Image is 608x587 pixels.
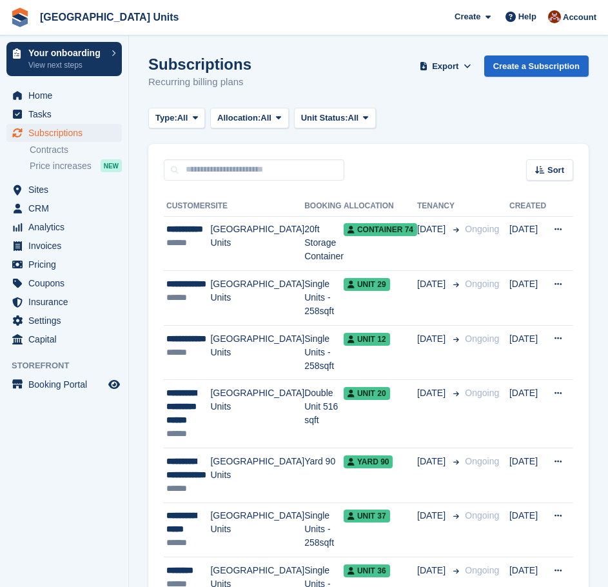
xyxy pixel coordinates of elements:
td: Single Units - 258sqft [304,271,344,326]
td: [DATE] [509,271,546,326]
span: [DATE] [417,564,448,577]
span: Ongoing [465,224,499,234]
td: [DATE] [509,380,546,448]
button: Allocation: All [210,108,289,129]
a: menu [6,105,122,123]
td: Double Unit 516 sqft [304,380,344,448]
td: 20ft Storage Container [304,216,344,271]
span: Booking Portal [28,375,106,393]
span: Ongoing [465,510,499,521]
h1: Subscriptions [148,55,251,73]
span: Create [455,10,480,23]
td: [GEOGRAPHIC_DATA] Units [210,271,304,326]
span: Container 74 [344,223,417,236]
a: menu [6,293,122,311]
span: Export [432,60,458,73]
span: Unit 36 [344,564,390,577]
a: menu [6,237,122,255]
span: Type: [155,112,177,124]
a: menu [6,124,122,142]
th: Customer [164,196,210,217]
td: [DATE] [509,502,546,557]
img: Laura Clinnick [548,10,561,23]
span: Subscriptions [28,124,106,142]
span: Ongoing [465,279,499,289]
span: Capital [28,330,106,348]
td: [GEOGRAPHIC_DATA] Units [210,216,304,271]
span: Home [28,86,106,104]
span: Yard 90 [344,455,393,468]
a: menu [6,218,122,236]
a: menu [6,181,122,199]
td: [DATE] [509,448,546,503]
span: [DATE] [417,509,448,522]
span: [DATE] [417,223,448,236]
a: Preview store [106,377,122,392]
span: [DATE] [417,277,448,291]
td: [GEOGRAPHIC_DATA] Units [210,325,304,380]
span: Sort [547,164,564,177]
a: menu [6,86,122,104]
span: CRM [28,199,106,217]
button: Type: All [148,108,205,129]
span: [DATE] [417,332,448,346]
span: Ongoing [465,565,499,575]
span: Analytics [28,218,106,236]
p: Recurring billing plans [148,75,251,90]
span: All [177,112,188,124]
span: Sites [28,181,106,199]
div: NEW [101,159,122,172]
a: Create a Subscription [484,55,589,77]
th: Site [210,196,304,217]
td: Single Units - 258sqft [304,325,344,380]
th: Tenancy [417,196,460,217]
th: Allocation [344,196,417,217]
span: [DATE] [417,455,448,468]
span: [DATE] [417,386,448,400]
button: Unit Status: All [294,108,376,129]
span: Unit Status: [301,112,348,124]
span: Coupons [28,274,106,292]
span: Tasks [28,105,106,123]
td: [DATE] [509,216,546,271]
span: Unit 20 [344,387,390,400]
button: Export [417,55,474,77]
span: Invoices [28,237,106,255]
a: menu [6,330,122,348]
span: Settings [28,312,106,330]
span: Storefront [12,359,128,372]
span: Unit 37 [344,510,390,522]
span: All [348,112,359,124]
span: Ongoing [465,456,499,466]
span: Insurance [28,293,106,311]
span: Unit 29 [344,278,390,291]
img: stora-icon-8386f47178a22dfd0bd8f6a31ec36ba5ce8667c1dd55bd0f319d3a0aa187defe.svg [10,8,30,27]
a: Your onboarding View next steps [6,42,122,76]
a: Contracts [30,144,122,156]
span: Help [518,10,536,23]
td: Yard 90 [304,448,344,503]
td: Single Units - 258sqft [304,502,344,557]
a: menu [6,375,122,393]
span: Price increases [30,160,92,172]
a: menu [6,255,122,274]
td: [GEOGRAPHIC_DATA] Units [210,502,304,557]
p: Your onboarding [28,48,105,57]
span: Account [563,11,596,24]
span: Allocation: [217,112,260,124]
th: Booking [304,196,344,217]
span: All [260,112,271,124]
p: View next steps [28,59,105,71]
a: menu [6,274,122,292]
td: [GEOGRAPHIC_DATA] Units [210,448,304,503]
td: [GEOGRAPHIC_DATA] Units [210,380,304,448]
td: [DATE] [509,325,546,380]
span: Ongoing [465,333,499,344]
a: Price increases NEW [30,159,122,173]
a: [GEOGRAPHIC_DATA] Units [35,6,184,28]
th: Created [509,196,546,217]
a: menu [6,199,122,217]
span: Unit 12 [344,333,390,346]
span: Pricing [28,255,106,274]
span: Ongoing [465,388,499,398]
